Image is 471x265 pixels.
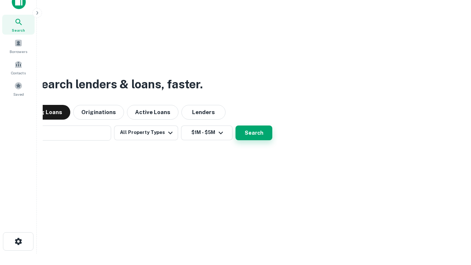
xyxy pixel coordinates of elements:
[2,79,35,99] a: Saved
[13,91,24,97] span: Saved
[434,206,471,241] iframe: Chat Widget
[2,15,35,35] a: Search
[127,105,178,120] button: Active Loans
[11,70,26,76] span: Contacts
[10,49,27,54] span: Borrowers
[33,75,203,93] h3: Search lenders & loans, faster.
[2,57,35,77] a: Contacts
[114,126,178,140] button: All Property Types
[181,126,233,140] button: $1M - $5M
[12,27,25,33] span: Search
[2,36,35,56] a: Borrowers
[235,126,272,140] button: Search
[181,105,226,120] button: Lenders
[73,105,124,120] button: Originations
